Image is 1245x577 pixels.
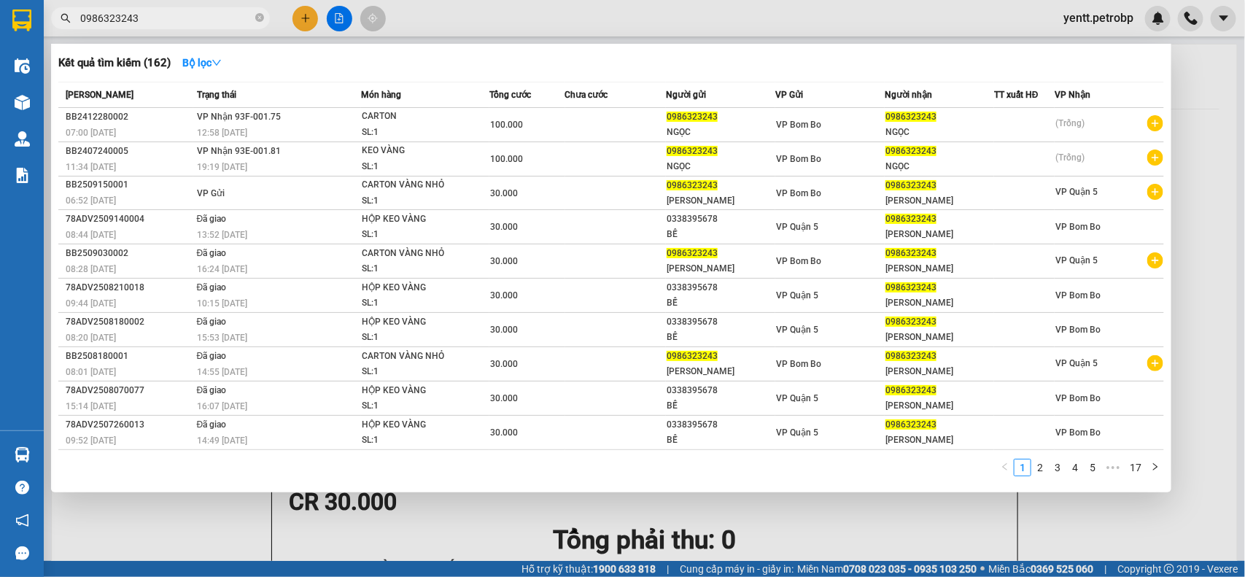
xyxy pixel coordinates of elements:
span: plus-circle [1147,355,1163,371]
span: Đã giao [197,385,227,395]
div: SL: 1 [362,193,471,209]
div: BẾ [667,227,775,242]
span: Đã giao [197,248,227,258]
span: VP Nhận [1055,90,1090,100]
div: NGỌC [667,125,775,140]
a: 1 [1015,460,1031,476]
span: VP Quận 5 [1055,358,1098,368]
span: 0986323243 [667,351,718,361]
span: 100.000 [490,120,523,130]
span: 07:00 [DATE] [66,128,116,138]
span: VP Bom Bo [776,359,821,369]
img: warehouse-icon [15,447,30,462]
div: 78ADV2508180002 [66,314,193,330]
span: 0986323243 [885,112,936,122]
a: 4 [1067,460,1083,476]
li: 3 [1049,459,1066,476]
div: HỘP KEO VÀNG [362,314,471,330]
span: Người nhận [885,90,932,100]
h3: Kết quả tìm kiếm ( 162 ) [58,55,171,71]
button: Bộ lọcdown [171,51,233,74]
div: [PERSON_NAME] [885,193,993,209]
a: 17 [1125,460,1146,476]
span: down [212,58,222,68]
div: [PERSON_NAME] [885,261,993,276]
span: VP Bom Bo [1055,427,1101,438]
span: VP Bom Bo [1055,393,1101,403]
span: 30.000 [490,222,518,232]
span: VP Quận 5 [776,427,818,438]
div: [PERSON_NAME] [885,398,993,414]
div: BB2509030002 [66,246,193,261]
div: KEO VÀNG [362,143,471,159]
span: (Trống) [1055,118,1085,128]
div: 78ADV2507260013 [66,417,193,433]
div: SL: 1 [362,364,471,380]
span: VP Quận 5 [1055,255,1098,266]
span: 09:52 [DATE] [66,435,116,446]
span: 10:15 [DATE] [197,298,247,309]
span: CR : [11,78,34,93]
span: 30.000 [490,359,518,369]
span: ••• [1101,459,1125,476]
div: 78ADV2508210018 [66,280,193,295]
div: 0338395678 [667,280,775,295]
li: Next 5 Pages [1101,459,1125,476]
div: 0338395678 [667,212,775,227]
span: VP Bom Bo [776,154,821,164]
div: BB2407240005 [66,144,193,159]
span: 30.000 [490,256,518,266]
span: 0986323243 [667,248,718,258]
span: plus-circle [1147,150,1163,166]
span: Trạng thái [197,90,236,100]
span: VP Quận 5 [776,290,818,301]
span: Gửi: [12,14,35,29]
span: search [61,13,71,23]
div: [PERSON_NAME] [885,364,993,379]
div: 0338395678 [667,314,775,330]
img: warehouse-icon [15,58,30,74]
button: left [996,459,1014,476]
span: [PERSON_NAME] [66,90,133,100]
span: 19:19 [DATE] [197,162,247,172]
span: right [1151,462,1160,471]
span: 0986323243 [885,419,936,430]
div: 0338395678 [667,383,775,398]
span: VP Bom Bo [776,120,821,130]
span: 14:55 [DATE] [197,367,247,377]
span: 08:01 [DATE] [66,367,116,377]
div: SL: 1 [362,227,471,243]
span: 0986323243 [667,112,718,122]
li: 2 [1031,459,1049,476]
div: BẾ [667,433,775,448]
span: 0986323243 [885,282,936,293]
span: 15:53 [DATE] [197,333,247,343]
span: VP Bom Bo [776,256,821,266]
span: VP Quận 5 [1055,187,1098,197]
a: 5 [1085,460,1101,476]
span: VP Bom Bo [1055,222,1101,232]
span: VP Gửi [197,188,225,198]
span: left [1001,462,1009,471]
span: Người gửi [666,90,706,100]
div: HỘP KEO VÀNG [362,212,471,228]
span: plus-circle [1147,252,1163,268]
span: Món hàng [361,90,401,100]
span: plus-circle [1147,184,1163,200]
span: 16:24 [DATE] [197,264,247,274]
div: SL: 1 [362,330,471,346]
div: HỘP KEO VÀNG [362,383,471,399]
span: Đã giao [197,282,227,293]
span: plus-circle [1147,115,1163,131]
div: HỘP KEO VÀNG [362,417,471,433]
span: notification [15,514,29,527]
li: 5 [1084,459,1101,476]
div: CARTON [362,109,471,125]
span: Chưa cước [565,90,608,100]
span: 30.000 [490,427,518,438]
a: 3 [1050,460,1066,476]
div: SL: 1 [362,398,471,414]
span: VP Quận 5 [776,393,818,403]
span: question-circle [15,481,29,495]
div: NGỌC [885,159,993,174]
